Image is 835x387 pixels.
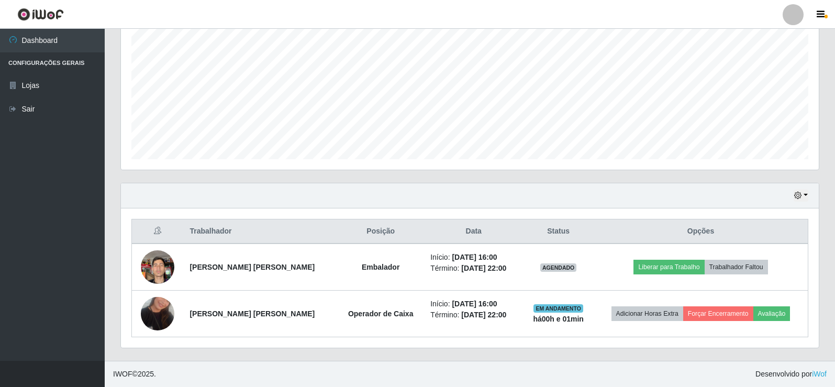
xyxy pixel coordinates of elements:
[683,306,753,321] button: Forçar Encerramento
[141,245,174,289] img: 1743611843049.jpeg
[113,369,156,380] span: © 2025 .
[141,284,174,344] img: 1730602646133.jpeg
[430,263,517,274] li: Término:
[190,309,315,318] strong: [PERSON_NAME] [PERSON_NAME]
[461,264,506,272] time: [DATE] 22:00
[113,370,132,378] span: IWOF
[540,263,577,272] span: AGENDADO
[430,252,517,263] li: Início:
[611,306,683,321] button: Adicionar Horas Extra
[362,263,399,271] strong: Embalador
[533,304,583,313] span: EM ANDAMENTO
[812,370,827,378] a: iWof
[17,8,64,21] img: CoreUI Logo
[753,306,791,321] button: Avaliação
[424,219,523,244] th: Data
[337,219,424,244] th: Posição
[594,219,808,244] th: Opções
[633,260,704,274] button: Liberar para Trabalho
[430,298,517,309] li: Início:
[533,315,584,323] strong: há 00 h e 01 min
[430,309,517,320] li: Término:
[348,309,414,318] strong: Operador de Caixa
[452,300,497,308] time: [DATE] 16:00
[183,219,337,244] th: Trabalhador
[523,219,594,244] th: Status
[461,311,506,319] time: [DATE] 22:00
[452,253,497,261] time: [DATE] 16:00
[190,263,315,271] strong: [PERSON_NAME] [PERSON_NAME]
[705,260,768,274] button: Trabalhador Faltou
[755,369,827,380] span: Desenvolvido por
